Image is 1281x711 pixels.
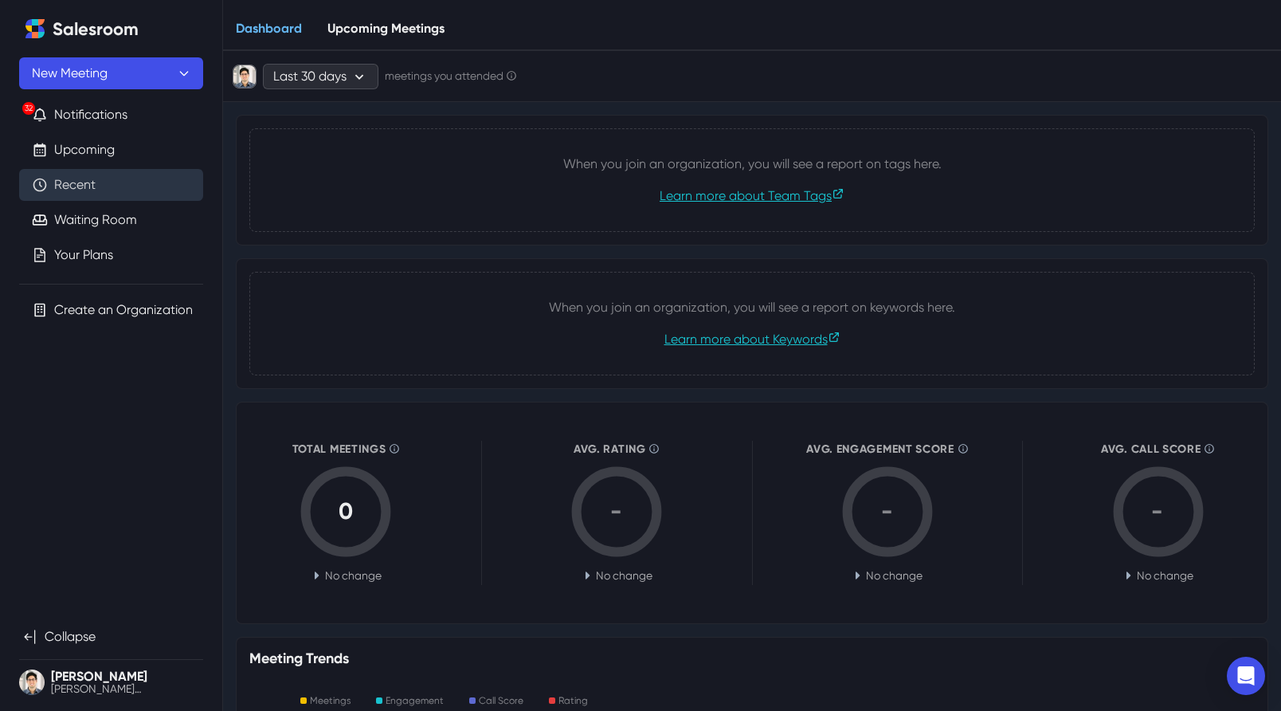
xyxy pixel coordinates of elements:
p: When you join an organization, you will see a report on keywords here. [263,298,1241,317]
div: 0 [298,494,394,528]
p: Meetings [310,693,351,708]
p: Avg. Call Score [1061,441,1255,458]
span: - [1151,497,1164,525]
a: Create an Organization [54,301,193,320]
a: Your Plans [54,246,113,265]
p: Engagement [386,693,444,708]
p: Avg. Rating [520,441,714,458]
span: - [610,497,623,525]
button: 32Notifications [19,99,203,131]
span: No change [866,569,923,582]
p: When you join an organization, you will see a report on tags here. [263,155,1241,174]
a: Recent [54,175,96,194]
h2: Salesroom [53,19,139,40]
a: Dashboard [223,7,315,51]
a: Learn more about Team Tags [660,188,844,203]
a: Waiting Room [54,210,137,230]
p: Rating [558,693,588,708]
button: Last 30 days [263,64,378,89]
span: No change [325,569,382,582]
a: Upcoming [54,140,115,159]
a: Upcoming Meetings [315,7,457,51]
p: Call Score [479,693,523,708]
button: User menu [19,666,203,698]
div: Open Intercom Messenger [1227,657,1265,695]
button: Collapse [19,621,203,653]
span: No change [1137,569,1193,582]
a: Home [19,13,51,45]
p: Total Meetings [249,441,443,458]
h3: Meeting Trends [249,650,1255,668]
span: - [881,497,894,525]
p: meetings you attended [385,68,517,84]
button: New Meeting [19,57,203,89]
a: Learn more about Keywords [664,332,840,347]
span: No change [596,569,652,582]
p: Collapse [45,627,96,646]
p: Avg. Engagement Score [791,441,985,458]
